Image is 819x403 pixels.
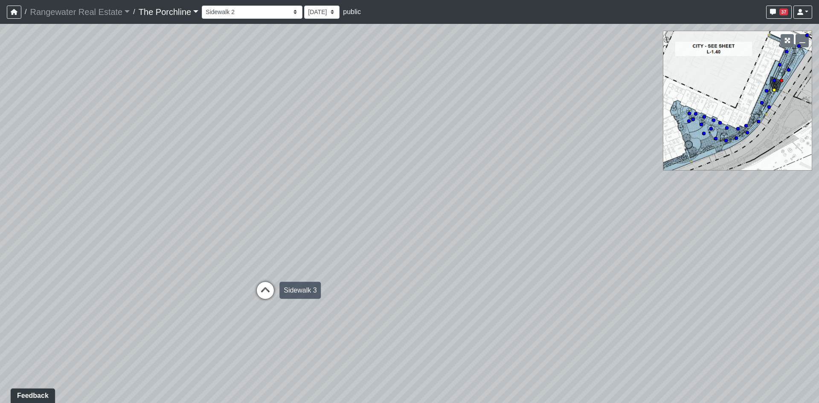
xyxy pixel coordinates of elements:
span: / [21,3,30,20]
a: Rangewater Real Estate [30,3,130,20]
a: The Porchline [139,3,199,20]
div: Sidewalk 3 [279,282,321,299]
button: 37 [766,6,792,19]
span: 37 [779,9,788,15]
iframe: Ybug feedback widget [6,386,57,403]
span: / [130,3,138,20]
span: public [343,8,361,15]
